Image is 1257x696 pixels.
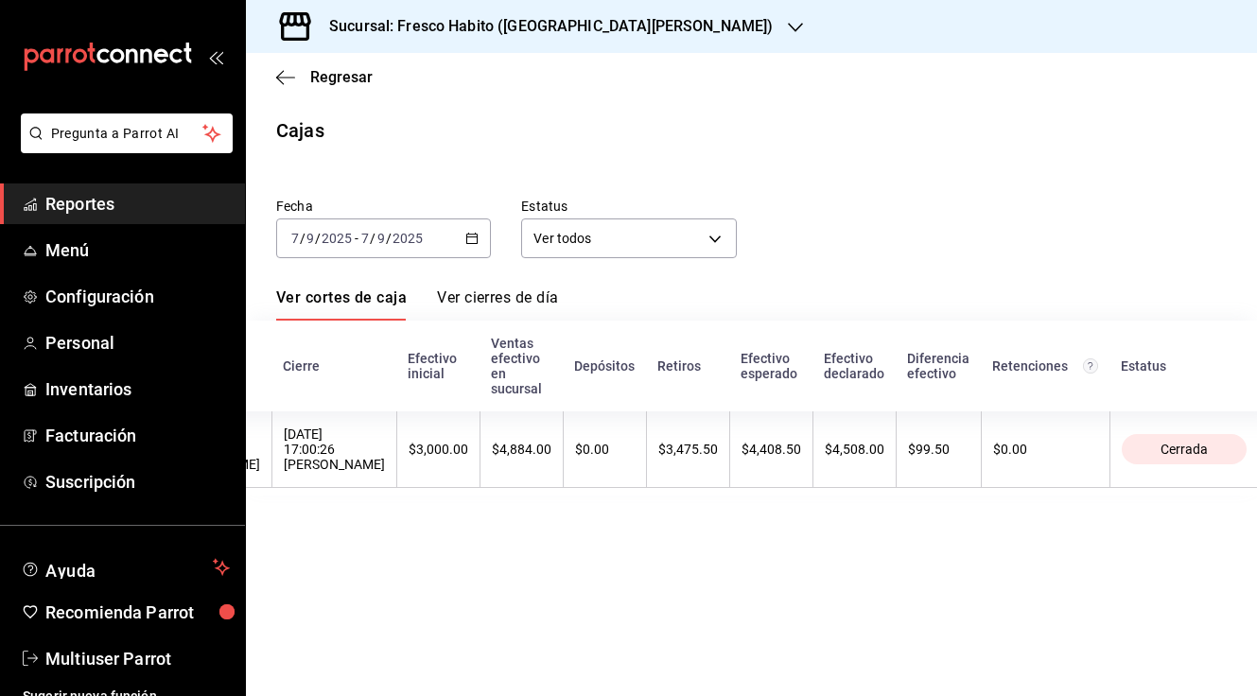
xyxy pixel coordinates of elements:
span: Cerrada [1153,442,1215,457]
div: $4,884.00 [492,442,551,457]
div: Estatus [1121,358,1247,374]
h3: Sucursal: Fresco Habito ([GEOGRAPHIC_DATA][PERSON_NAME]) [314,15,773,38]
span: Ayuda [45,556,205,579]
span: Pregunta a Parrot AI [51,124,203,144]
div: Ver todos [521,218,736,258]
a: Ver cierres de día [437,288,558,321]
span: Configuración [45,284,230,309]
div: Retiros [657,358,718,374]
div: [DATE] 17:00:26 [PERSON_NAME] [284,426,385,472]
div: Depósitos [574,358,635,374]
input: -- [290,231,300,246]
a: Ver cortes de caja [276,288,407,321]
div: Retenciones [992,358,1098,374]
div: Efectivo inicial [408,351,468,381]
div: Diferencia efectivo [907,351,969,381]
span: Personal [45,330,230,356]
span: - [355,231,358,246]
input: ---- [321,231,353,246]
label: Estatus [521,200,736,213]
input: -- [376,231,386,246]
div: Efectivo declarado [824,351,884,381]
div: Efectivo esperado [741,351,801,381]
span: Reportes [45,191,230,217]
span: / [386,231,392,246]
svg: Total de retenciones de propinas registradas [1083,358,1098,374]
div: $3,000.00 [409,442,468,457]
a: Pregunta a Parrot AI [13,137,233,157]
div: $0.00 [993,442,1098,457]
span: Regresar [310,68,373,86]
span: Inventarios [45,376,230,402]
div: $3,475.50 [658,442,718,457]
div: Cierre [283,358,385,374]
span: Multiuser Parrot [45,646,230,671]
button: open_drawer_menu [208,49,223,64]
div: $4,408.50 [742,442,801,457]
span: Menú [45,237,230,263]
span: Recomienda Parrot [45,600,230,625]
div: $0.00 [575,442,635,457]
div: $4,508.00 [825,442,884,457]
div: $99.50 [908,442,969,457]
button: Pregunta a Parrot AI [21,113,233,153]
span: / [300,231,306,246]
span: Suscripción [45,469,230,495]
div: navigation tabs [276,288,558,321]
div: Cajas [276,116,324,145]
input: -- [306,231,315,246]
span: / [370,231,375,246]
span: Facturación [45,423,230,448]
button: Regresar [276,68,373,86]
input: -- [360,231,370,246]
label: Fecha [276,200,491,213]
div: Ventas efectivo en sucursal [491,336,551,396]
span: / [315,231,321,246]
input: ---- [392,231,424,246]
